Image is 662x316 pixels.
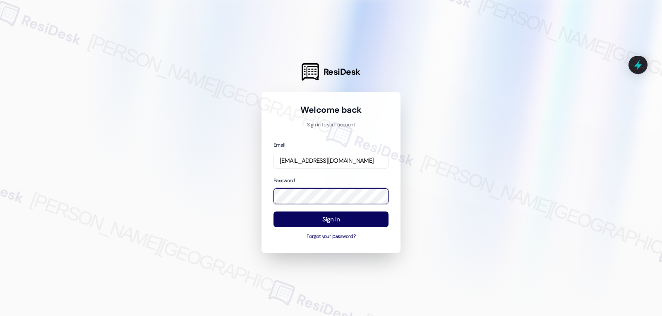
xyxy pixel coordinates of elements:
button: Sign In [273,211,389,228]
button: Forgot your password? [273,233,389,240]
input: name@example.com [273,153,389,169]
h1: Welcome back [273,104,389,116]
label: Email [273,142,285,148]
span: ResiDesk [324,66,360,78]
label: Password [273,177,295,184]
img: ResiDesk Logo [302,63,319,81]
p: Sign in to your account [273,121,389,129]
